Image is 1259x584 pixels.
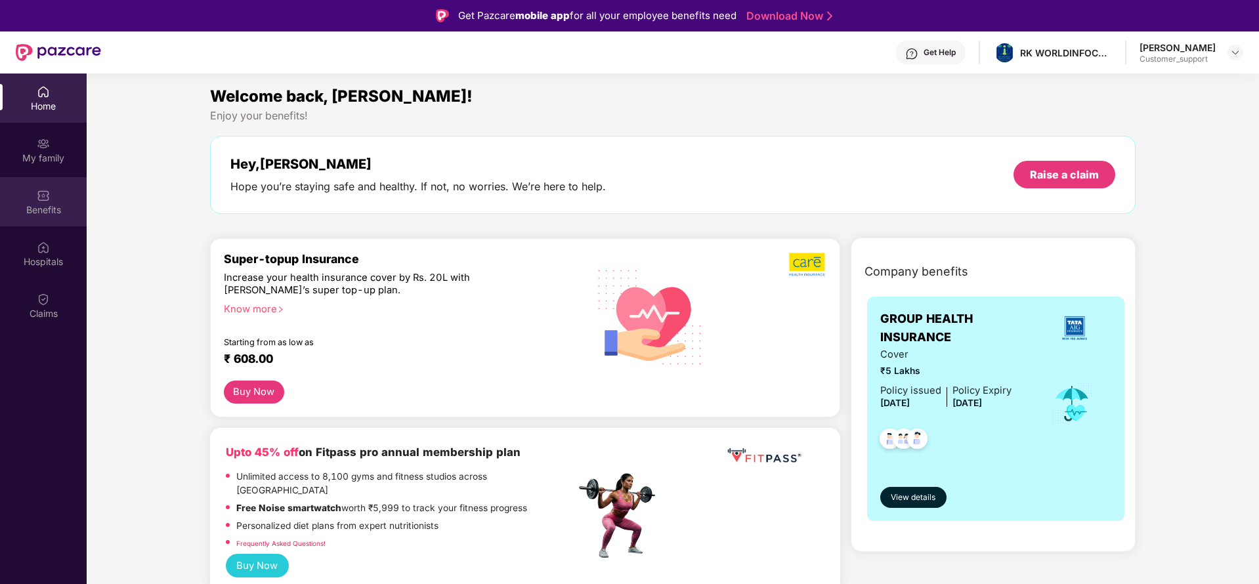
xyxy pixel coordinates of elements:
[230,156,606,172] div: Hey, [PERSON_NAME]
[226,554,289,578] button: Buy Now
[575,470,667,562] img: fpp.png
[901,425,933,457] img: svg+xml;base64,PHN2ZyB4bWxucz0iaHR0cDovL3d3dy53My5vcmcvMjAwMC9zdmciIHdpZHRoPSI0OC45NDMiIGhlaWdodD...
[1020,47,1112,59] div: RK WORLDINFOCOM PRIVATE LIMITED
[880,487,947,508] button: View details
[37,241,50,254] img: svg+xml;base64,PHN2ZyBpZD0iSG9zcGl0YWxzIiB4bWxucz0iaHR0cDovL3d3dy53My5vcmcvMjAwMC9zdmciIHdpZHRoPS...
[224,381,284,404] button: Buy Now
[226,446,521,459] b: on Fitpass pro annual membership plan
[746,9,828,23] a: Download Now
[880,310,1037,347] span: GROUP HEALTH INSURANCE
[224,303,568,312] div: Know more
[236,470,575,498] p: Unlimited access to 8,100 gyms and fitness studios across [GEOGRAPHIC_DATA]
[1140,41,1216,54] div: [PERSON_NAME]
[874,425,906,457] img: svg+xml;base64,PHN2ZyB4bWxucz0iaHR0cDovL3d3dy53My5vcmcvMjAwMC9zdmciIHdpZHRoPSI0OC45NDMiIGhlaWdodD...
[725,444,803,468] img: fppp.png
[1051,382,1094,425] img: icon
[37,137,50,150] img: svg+xml;base64,PHN2ZyB3aWR0aD0iMjAiIGhlaWdodD0iMjAiIHZpZXdCb3g9IjAgMCAyMCAyMCIgZmlsbD0ibm9uZSIgeG...
[37,85,50,98] img: svg+xml;base64,PHN2ZyBpZD0iSG9tZSIgeG1sbnM9Imh0dHA6Ly93d3cudzMub3JnLzIwMDAvc3ZnIiB3aWR0aD0iMjAiIG...
[880,383,941,398] div: Policy issued
[827,9,832,23] img: Stroke
[224,337,520,346] div: Starting from as low as
[905,47,918,60] img: svg+xml;base64,PHN2ZyBpZD0iSGVscC0zMngzMiIgeG1sbnM9Imh0dHA6Ly93d3cudzMub3JnLzIwMDAvc3ZnIiB3aWR0aD...
[1230,47,1241,58] img: svg+xml;base64,PHN2ZyBpZD0iRHJvcGRvd24tMzJ4MzIiIHhtbG5zPSJodHRwOi8vd3d3LnczLm9yZy8yMDAwL3N2ZyIgd2...
[1057,310,1092,346] img: insurerLogo
[224,252,576,266] div: Super-topup Insurance
[236,501,527,516] p: worth ₹5,999 to track your fitness progress
[880,364,1012,379] span: ₹5 Lakhs
[436,9,449,22] img: Logo
[277,306,284,313] span: right
[230,180,606,194] div: Hope you’re staying safe and healthy. If not, no worries. We’re here to help.
[210,87,473,106] span: Welcome back, [PERSON_NAME]!
[37,293,50,306] img: svg+xml;base64,PHN2ZyBpZD0iQ2xhaW0iIHhtbG5zPSJodHRwOi8vd3d3LnczLm9yZy8yMDAwL3N2ZyIgd2lkdGg9IjIwIi...
[236,503,341,513] strong: Free Noise smartwatch
[226,446,299,459] b: Upto 45% off
[458,8,736,24] div: Get Pazcare for all your employee benefits need
[952,398,982,408] span: [DATE]
[16,44,101,61] img: New Pazcare Logo
[224,352,563,367] div: ₹ 608.00
[587,253,713,380] img: svg+xml;base64,PHN2ZyB4bWxucz0iaHR0cDovL3d3dy53My5vcmcvMjAwMC9zdmciIHhtbG5zOnhsaW5rPSJodHRwOi8vd3...
[887,425,920,457] img: svg+xml;base64,PHN2ZyB4bWxucz0iaHR0cDovL3d3dy53My5vcmcvMjAwMC9zdmciIHdpZHRoPSI0OC45MTUiIGhlaWdodD...
[236,539,326,547] a: Frequently Asked Questions!
[224,272,519,297] div: Increase your health insurance cover by Rs. 20L with [PERSON_NAME]’s super top-up plan.
[995,43,1014,62] img: whatsapp%20image%202024-01-05%20at%2011.24.52%20am.jpeg
[924,47,956,58] div: Get Help
[210,109,1136,123] div: Enjoy your benefits!
[864,262,968,281] span: Company benefits
[515,9,570,22] strong: mobile app
[789,252,826,277] img: b5dec4f62d2307b9de63beb79f102df3.png
[1030,167,1099,182] div: Raise a claim
[952,383,1012,398] div: Policy Expiry
[891,491,935,504] span: View details
[880,347,1012,362] span: Cover
[1140,54,1216,64] div: Customer_support
[880,398,910,408] span: [DATE]
[37,189,50,202] img: svg+xml;base64,PHN2ZyBpZD0iQmVuZWZpdHMiIHhtbG5zPSJodHRwOi8vd3d3LnczLm9yZy8yMDAwL3N2ZyIgd2lkdGg9Ij...
[236,519,438,533] p: Personalized diet plans from expert nutritionists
